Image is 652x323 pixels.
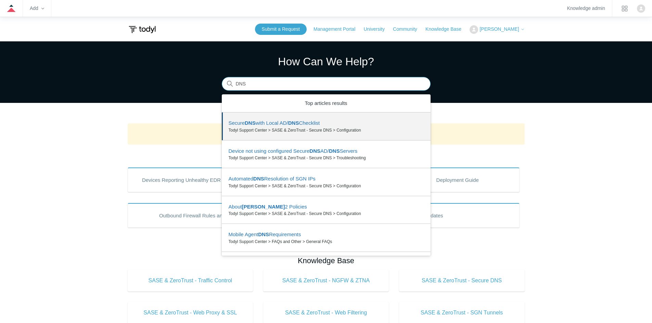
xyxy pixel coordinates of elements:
[229,127,424,133] zd-autocomplete-breadcrumbs-multibrand: Todyl Support Center > SASE & ZeroTrust - Secure DNS > Configuration
[393,26,424,33] a: Community
[263,270,389,292] a: SASE & ZeroTrust - NGFW & ZTNA
[363,26,391,33] a: University
[409,309,514,317] span: SASE & ZeroTrust - SGN Tunnels
[229,211,424,217] zd-autocomplete-breadcrumbs-multibrand: Todyl Support Center > SASE & ZeroTrust - Secure DNS > Configuration
[128,203,319,228] a: Outbound Firewall Rules and IPs used by SGN Connect
[480,26,519,32] span: [PERSON_NAME]
[314,26,362,33] a: Management Portal
[637,4,645,13] zd-hc-trigger: Click your profile icon to open the profile menu
[229,239,424,245] zd-autocomplete-breadcrumbs-multibrand: Todyl Support Center > FAQs and Other > General FAQs
[229,120,320,127] zd-autocomplete-title-multibrand: Suggested result 1 Secure DNS with Local AD/DNS Checklist
[637,4,645,13] img: user avatar
[229,148,358,155] zd-autocomplete-title-multibrand: Suggested result 2 Device not using configured Secure DNS AD/DNS Servers
[222,53,431,70] h1: How Can We Help?
[396,167,520,192] a: Deployment Guide
[255,24,307,35] a: Submit a Request
[229,231,301,239] zd-autocomplete-title-multibrand: Suggested result 5 Mobile Agent DNS Requirements
[425,26,468,33] a: Knowledge Base
[138,277,243,285] span: SASE & ZeroTrust - Traffic Control
[222,94,431,113] zd-autocomplete-header: Top articles results
[258,231,269,237] em: DNS
[288,120,299,126] em: DNS
[30,6,44,10] zd-hc-trigger: Add
[399,270,525,292] a: SASE & ZeroTrust - Secure DNS
[128,150,525,161] h2: Popular Articles
[222,77,431,91] input: Search
[128,270,253,292] a: SASE & ZeroTrust - Traffic Control
[245,120,256,126] em: DNS
[229,155,424,161] zd-autocomplete-breadcrumbs-multibrand: Todyl Support Center > SASE & ZeroTrust - Secure DNS > Troubleshooting
[128,255,525,266] h2: Knowledge Base
[242,204,285,210] em: [PERSON_NAME]
[253,176,264,181] em: DNS
[128,167,252,192] a: Devices Reporting Unhealthy EDR States
[138,309,243,317] span: SASE & ZeroTrust - Web Proxy & SSL
[409,277,514,285] span: SASE & ZeroTrust - Secure DNS
[329,148,340,154] em: DNS
[273,309,379,317] span: SASE & ZeroTrust - Web Filtering
[229,204,307,211] zd-autocomplete-title-multibrand: Suggested result 4 About DNSv2 Policies
[567,6,605,10] a: Knowledge admin
[470,25,524,34] button: [PERSON_NAME]
[229,176,316,183] zd-autocomplete-title-multibrand: Suggested result 3 Automated DNS Resolution of SGN IPs
[273,277,379,285] span: SASE & ZeroTrust - NGFW & ZTNA
[229,183,424,189] zd-autocomplete-breadcrumbs-multibrand: Todyl Support Center > SASE & ZeroTrust - Secure DNS > Configuration
[128,23,157,36] img: Todyl Support Center Help Center home page
[309,148,320,154] em: DNS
